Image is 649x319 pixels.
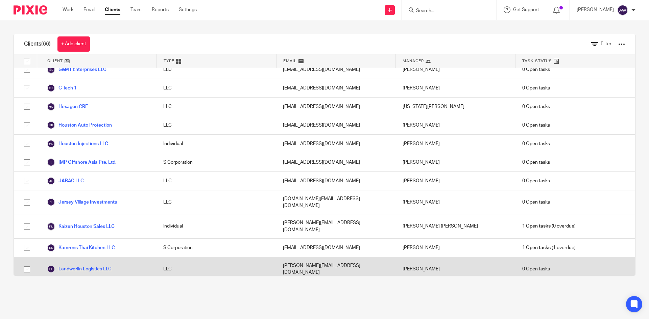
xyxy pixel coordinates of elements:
[522,178,550,184] span: 0 Open tasks
[396,239,515,257] div: [PERSON_NAME]
[617,5,628,16] img: svg%3E
[276,172,396,190] div: [EMAIL_ADDRESS][DOMAIN_NAME]
[157,98,276,116] div: LLC
[522,244,551,251] span: 1 Open tasks
[522,159,550,166] span: 0 Open tasks
[522,122,550,129] span: 0 Open tasks
[396,172,515,190] div: [PERSON_NAME]
[41,41,51,47] span: (66)
[157,116,276,134] div: LLC
[522,244,576,251] span: (1 overdue)
[47,84,77,92] a: G Tech 1
[276,190,396,214] div: [DOMAIN_NAME][EMAIL_ADDRESS][DOMAIN_NAME]
[601,42,611,46] span: Filter
[47,222,115,231] a: Kaizen Houston Sales LLC
[47,244,55,252] img: svg%3E
[47,121,112,129] a: Houston Auto Protection
[47,198,55,206] img: svg%3E
[276,79,396,97] div: [EMAIL_ADDRESS][DOMAIN_NAME]
[83,6,95,13] a: Email
[179,6,197,13] a: Settings
[47,84,55,92] img: svg%3E
[47,65,106,74] a: G&M1 Enterprises LLC
[47,177,84,185] a: JABAC LLC
[522,66,550,73] span: 0 Open tasks
[47,177,55,185] img: svg%3E
[276,98,396,116] div: [EMAIL_ADDRESS][DOMAIN_NAME]
[47,58,63,64] span: Client
[157,190,276,214] div: LLC
[396,257,515,281] div: [PERSON_NAME]
[47,265,55,273] img: svg%3E
[105,6,120,13] a: Clients
[396,98,515,116] div: [US_STATE][PERSON_NAME]
[47,158,116,166] a: IMP Offshore Asia Pte. Ltd.
[164,58,174,64] span: Type
[157,239,276,257] div: S Corporation
[577,6,614,13] p: [PERSON_NAME]
[276,116,396,134] div: [EMAIL_ADDRESS][DOMAIN_NAME]
[276,135,396,153] div: [EMAIL_ADDRESS][DOMAIN_NAME]
[403,58,424,64] span: Manager
[47,65,55,74] img: svg%3E
[47,140,55,148] img: svg%3E
[522,140,550,147] span: 0 Open tasks
[522,266,550,272] span: 0 Open tasks
[63,6,73,13] a: Work
[47,198,117,206] a: Jersey Village Investments
[47,244,115,252] a: Kamrons Thai Kitchen LLC
[24,41,51,48] h1: Clients
[47,222,55,231] img: svg%3E
[276,239,396,257] div: [EMAIL_ADDRESS][DOMAIN_NAME]
[152,6,169,13] a: Reports
[396,116,515,134] div: [PERSON_NAME]
[21,55,33,68] input: Select all
[14,5,47,15] img: Pixie
[47,158,55,166] img: svg%3E
[157,135,276,153] div: Individual
[415,8,476,14] input: Search
[396,79,515,97] div: [PERSON_NAME]
[396,190,515,214] div: [PERSON_NAME]
[513,7,539,12] span: Get Support
[396,135,515,153] div: [PERSON_NAME]
[57,36,90,52] a: + Add client
[283,58,297,64] span: Email
[47,103,55,111] img: svg%3E
[276,214,396,238] div: [PERSON_NAME][EMAIL_ADDRESS][DOMAIN_NAME]
[157,79,276,97] div: LLC
[522,199,550,206] span: 0 Open tasks
[47,265,112,273] a: Landwerlin Logistics LLC
[396,153,515,171] div: [PERSON_NAME]
[396,60,515,79] div: [PERSON_NAME]
[157,214,276,238] div: Individual
[522,85,550,91] span: 0 Open tasks
[522,58,552,64] span: Task Status
[47,140,108,148] a: Houston Injections LLC
[157,153,276,171] div: S Corporation
[522,223,551,230] span: 1 Open tasks
[522,223,576,230] span: (0 overdue)
[396,214,515,238] div: [PERSON_NAME] [PERSON_NAME]
[130,6,142,13] a: Team
[157,172,276,190] div: LLC
[47,121,55,129] img: svg%3E
[276,257,396,281] div: [PERSON_NAME][EMAIL_ADDRESS][DOMAIN_NAME]
[157,60,276,79] div: LLC
[522,103,550,110] span: 0 Open tasks
[157,257,276,281] div: LLC
[276,60,396,79] div: [EMAIL_ADDRESS][DOMAIN_NAME]
[276,153,396,171] div: [EMAIL_ADDRESS][DOMAIN_NAME]
[47,103,88,111] a: Hexagon CRE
